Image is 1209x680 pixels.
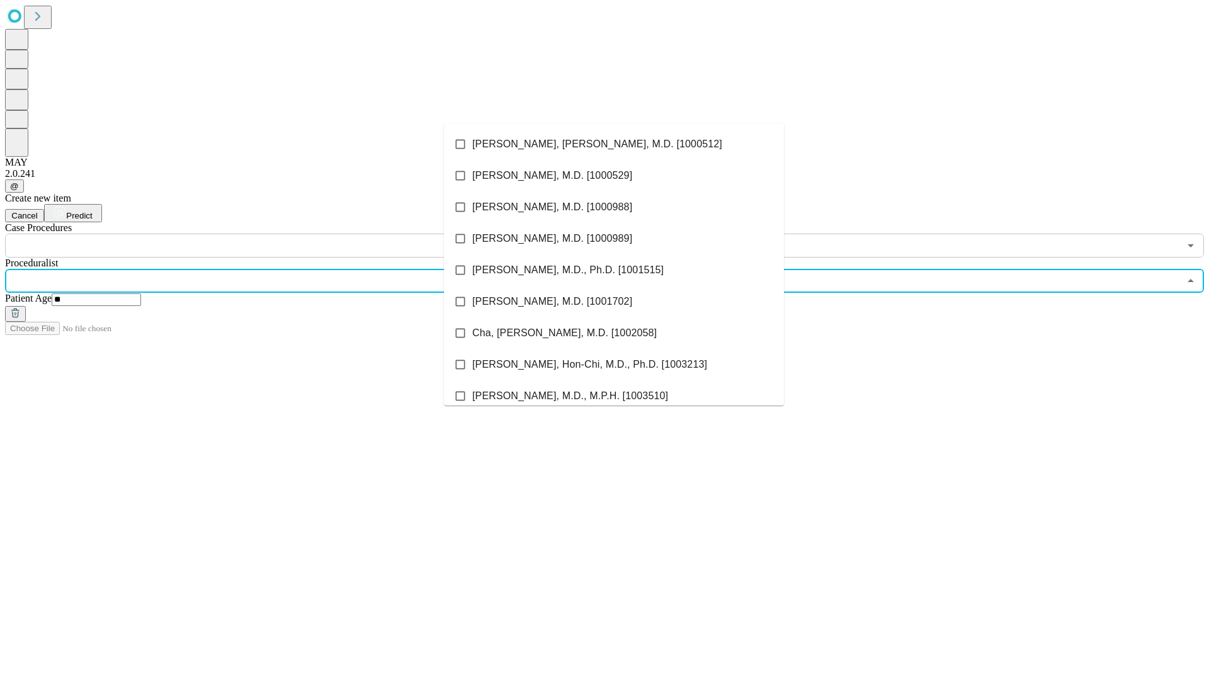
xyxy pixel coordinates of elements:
[472,137,722,152] span: [PERSON_NAME], [PERSON_NAME], M.D. [1000512]
[472,294,632,309] span: [PERSON_NAME], M.D. [1001702]
[472,231,632,246] span: [PERSON_NAME], M.D. [1000989]
[5,193,71,203] span: Create new item
[66,211,92,220] span: Predict
[11,211,38,220] span: Cancel
[472,200,632,215] span: [PERSON_NAME], M.D. [1000988]
[472,326,657,341] span: Cha, [PERSON_NAME], M.D. [1002058]
[472,388,668,404] span: [PERSON_NAME], M.D., M.P.H. [1003510]
[5,222,72,233] span: Scheduled Procedure
[5,179,24,193] button: @
[1182,272,1200,290] button: Close
[1182,237,1200,254] button: Open
[5,168,1204,179] div: 2.0.241
[10,181,19,191] span: @
[5,157,1204,168] div: MAY
[472,357,707,372] span: [PERSON_NAME], Hon-Chi, M.D., Ph.D. [1003213]
[472,263,664,278] span: [PERSON_NAME], M.D., Ph.D. [1001515]
[44,204,102,222] button: Predict
[472,168,632,183] span: [PERSON_NAME], M.D. [1000529]
[5,209,44,222] button: Cancel
[5,258,58,268] span: Proceduralist
[5,293,52,303] span: Patient Age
